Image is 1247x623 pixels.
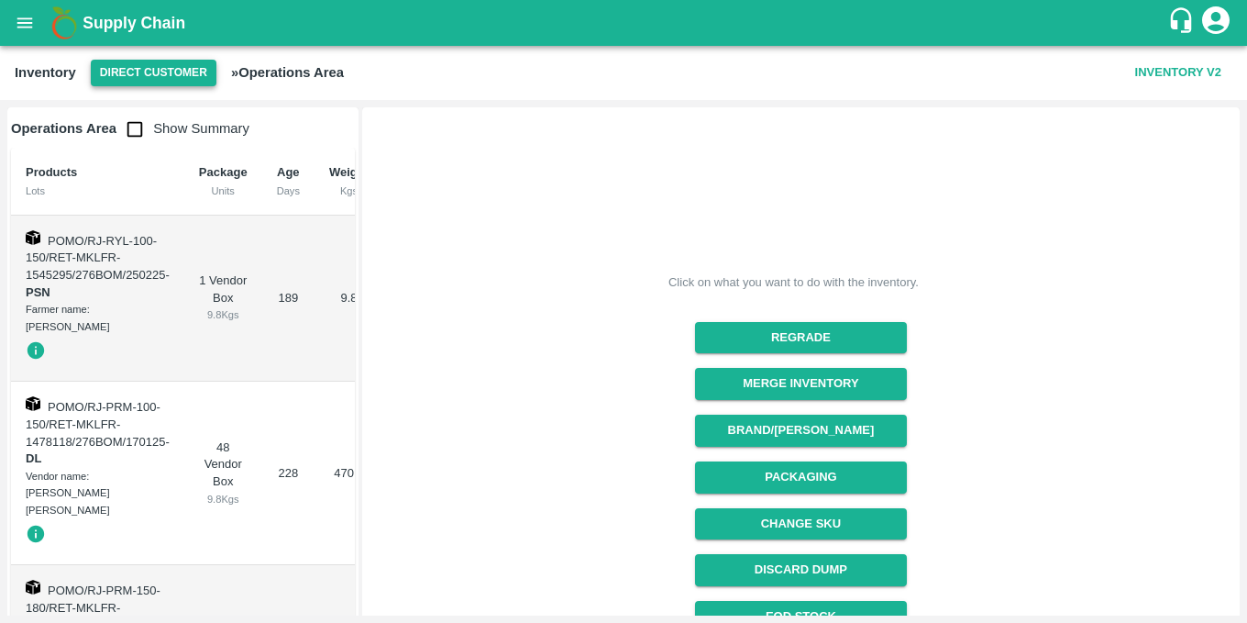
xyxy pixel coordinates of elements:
span: POMO/RJ-RYL-100-150/RET-MKLFR-1545295/276BOM/250225 [26,234,166,282]
div: customer-support [1167,6,1199,39]
img: box [26,230,40,245]
div: Days [277,183,300,199]
b: Products [26,165,77,179]
img: box [26,580,40,595]
img: logo [46,5,83,41]
a: Supply Chain [83,10,1167,36]
div: Farmer name: [PERSON_NAME] [26,301,170,335]
b: Operations Area [11,121,116,136]
td: 228 [262,382,315,565]
div: 1 Vendor Box [199,273,248,324]
div: Lots [26,183,170,199]
div: Click on what you want to do with the inventory. [668,273,919,292]
button: Merge Inventory [695,368,907,400]
div: Vendor name: [PERSON_NAME] [PERSON_NAME] [26,468,170,518]
button: Regrade [695,322,907,354]
div: account of current user [1199,4,1232,42]
strong: DL [26,451,41,465]
span: POMO/RJ-PRM-100-150/RET-MKLFR-1478118/276BOM/170125 [26,400,166,448]
b: » Operations Area [231,65,344,80]
b: Weight [329,165,369,179]
b: Supply Chain [83,14,185,32]
strong: PSN [26,285,50,299]
div: 9.8 Kgs [199,306,248,323]
div: Units [199,183,248,199]
button: Select DC [91,60,216,86]
span: 470.4 [334,466,364,480]
span: 9.8 [340,291,357,305]
span: - [26,268,170,299]
td: 189 [262,216,315,383]
div: 48 Vendor Box [199,439,248,507]
span: Show Summary [116,121,249,136]
button: Brand/[PERSON_NAME] [695,415,907,447]
div: 9.8 Kgs [199,491,248,507]
button: Change SKU [695,508,907,540]
img: box [26,396,40,411]
button: Discard Dump [695,554,907,586]
b: Age [277,165,300,179]
button: Packaging [695,462,907,494]
b: Package [199,165,248,179]
div: Kgs [329,183,369,199]
button: Inventory V2 [1128,57,1229,89]
b: Inventory [15,65,76,80]
button: open drawer [4,2,46,44]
